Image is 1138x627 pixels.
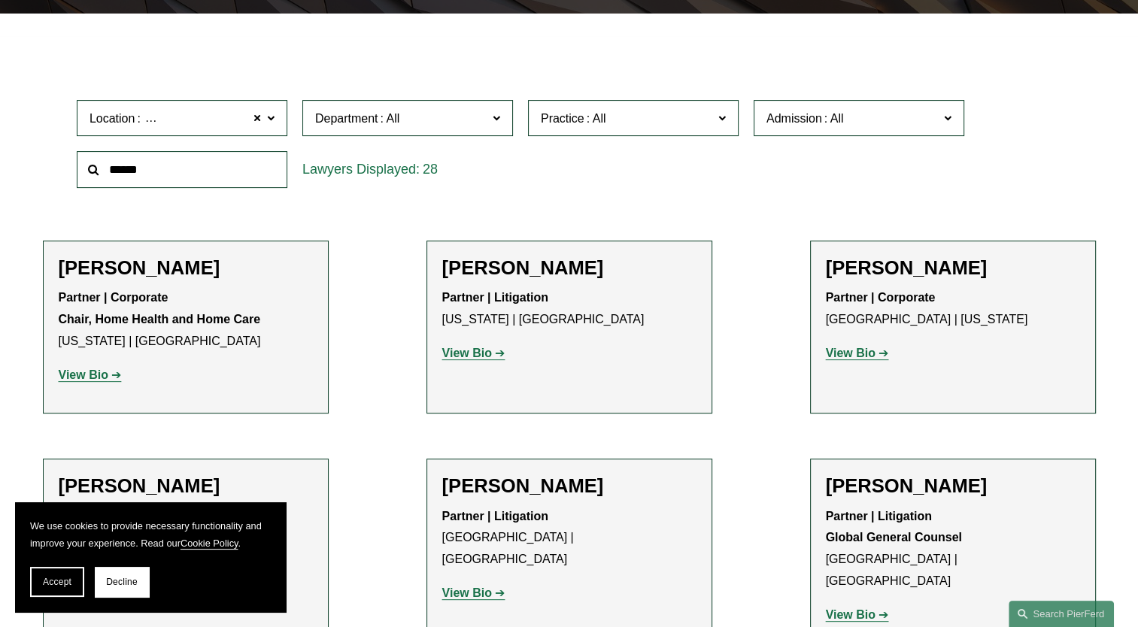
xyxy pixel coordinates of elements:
p: We use cookies to provide necessary functionality and improve your experience. Read our . [30,517,271,552]
span: Accept [43,577,71,587]
span: Admission [766,112,822,125]
span: Department [315,112,378,125]
p: [GEOGRAPHIC_DATA] | [GEOGRAPHIC_DATA] [442,506,696,571]
button: Accept [30,567,84,597]
p: [GEOGRAPHIC_DATA] | [US_STATE] [826,287,1080,331]
a: View Bio [59,368,122,381]
a: Search this site [1009,601,1114,627]
a: Cookie Policy [181,538,238,549]
p: [GEOGRAPHIC_DATA] | [GEOGRAPHIC_DATA] [826,506,1080,592]
strong: Partner | Corporate [59,291,168,304]
p: [US_STATE] | [GEOGRAPHIC_DATA] [59,287,313,352]
span: [GEOGRAPHIC_DATA] [143,109,269,129]
h2: [PERSON_NAME] [442,256,696,280]
strong: Partner | Corporate [826,291,936,304]
strong: Partner | Litigation [442,291,548,304]
span: Practice [541,112,584,125]
a: View Bio [442,586,505,599]
section: Cookie banner [15,502,286,612]
a: View Bio [826,347,889,359]
strong: View Bio [826,608,876,621]
a: View Bio [442,347,505,359]
strong: Partner | Litigation [442,510,548,522]
span: Location [90,112,135,125]
button: Decline [95,567,149,597]
strong: View Bio [442,586,492,599]
span: Decline [106,577,138,587]
strong: View Bio [442,347,492,359]
a: View Bio [826,608,889,621]
span: 28 [423,162,438,177]
strong: View Bio [826,347,876,359]
strong: View Bio [59,368,108,381]
h2: [PERSON_NAME] [59,256,313,280]
strong: Chair, Home Health and Home Care [59,313,261,326]
p: [US_STATE] | [GEOGRAPHIC_DATA] [442,287,696,331]
h2: [PERSON_NAME] [59,474,313,498]
strong: Partner | Litigation Global General Counsel [826,510,962,544]
h2: [PERSON_NAME] [442,474,696,498]
h2: [PERSON_NAME] [826,256,1080,280]
h2: [PERSON_NAME] [826,474,1080,498]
